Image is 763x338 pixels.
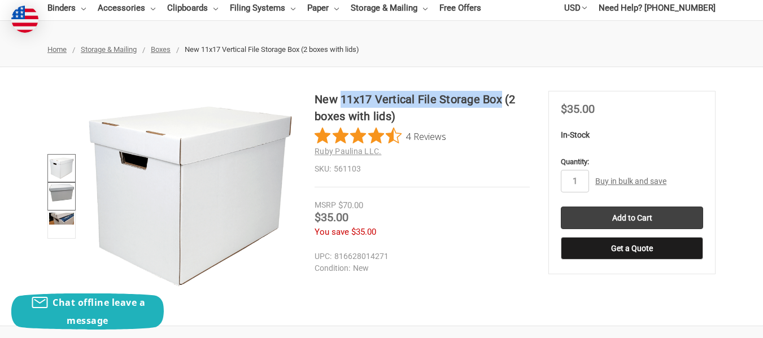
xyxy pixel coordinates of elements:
[315,199,336,211] div: MSRP
[49,184,74,201] img: New 11x17 Vertical File Storage Box (2 boxes with lids)
[315,251,332,262] dt: UPC:
[315,227,349,237] span: You save
[315,210,348,224] span: $35.00
[406,128,446,144] span: 4 Reviews
[561,237,703,260] button: Get a Quote
[53,296,145,327] span: Chat offline leave a message
[315,262,350,274] dt: Condition:
[81,45,137,54] a: Storage & Mailing
[315,91,530,125] h1: New 11x17 Vertical File Storage Box (2 boxes with lids)
[151,45,171,54] a: Boxes
[11,293,164,330] button: Chat offline leave a message
[85,91,296,302] img: New 11x17 Vertical File Storage Box (2 boxes with lids)
[47,45,67,54] a: Home
[561,207,703,229] input: Add to Cart
[315,128,446,144] button: Rated 4.5 out of 5 stars from 4 reviews. Jump to reviews.
[561,156,703,168] label: Quantity:
[11,6,38,33] img: duty and tax information for United States
[185,45,359,54] span: New 11x17 Vertical File Storage Box (2 boxes with lids)
[315,147,381,156] a: Ruby Paulina LLC.
[351,227,376,237] span: $35.00
[595,177,666,186] a: Buy in bulk and save
[315,251,525,262] dd: 816628014271
[49,213,74,225] img: New 11x17 Vertical File Storage Box (561103)
[561,129,703,141] p: In-Stock
[338,200,363,210] span: $70.00
[315,163,530,175] dd: 561103
[561,102,595,116] span: $35.00
[315,262,525,274] dd: New
[315,163,331,175] dt: SKU:
[49,156,74,181] img: New 11x17 Vertical File Storage Box (2 boxes with lids)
